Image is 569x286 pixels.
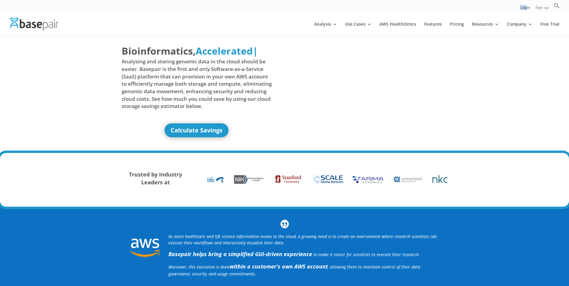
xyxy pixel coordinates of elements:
svg: Search [554,3,560,9]
a: Features [424,22,442,36]
a: Search Icon Link [554,3,560,12]
strong: Trusted by Industry Leaders at [129,171,182,186]
a: AWS HealthOmics [379,22,416,36]
a: Analysis [314,22,337,36]
a: Resources [472,22,499,36]
a: Sign up [535,6,548,12]
span: to make it easier for scientists to execute their research. [313,252,420,257]
a: Free Trial [540,22,559,36]
a: Company [507,22,532,36]
span: | [253,44,258,57]
a: Use Cases [345,22,372,36]
a: Calculate Savings [165,123,229,137]
span: Moreover, this execution is done , allowing them to maintain control of their data governance, se... [168,264,420,277]
span: Analysing and storing genomic data in the cloud should be easier. Basepair is the first and only ... [122,58,272,110]
span: Bioinformatics, [122,44,196,58]
iframe: Drift Widget Chat Controller [539,256,562,279]
i: As more healthcare and life science information moves to the cloud, a growing need is to create a... [168,234,437,246]
a: Pricing [450,22,464,36]
img: Basepair [10,17,58,30]
iframe: Basepair - NGS Analysis Simplified [289,44,440,129]
strong: Basepair helps bring a simplified GUI-driven experience [168,250,312,258]
a: Login [520,6,530,12]
b: within a customer’s own AWS account [230,263,328,270]
span: Accelerated [196,44,253,57]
